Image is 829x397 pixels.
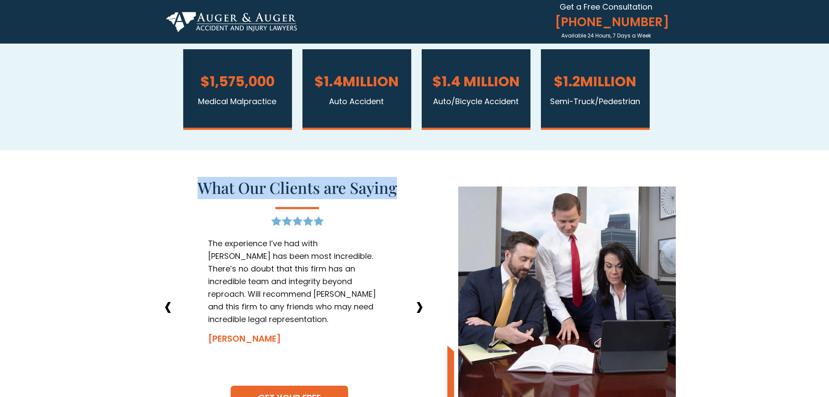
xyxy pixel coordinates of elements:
[560,1,652,12] span: Get a Free Consultation
[164,284,172,328] strong: ‹
[433,96,519,107] span: Auto/Bicycle Accident
[271,216,324,226] img: Google 5-Star Reviews
[329,96,384,107] span: Auto Accident
[208,238,376,325] span: The experience I’ve had with [PERSON_NAME] has been most incredible. There’s no doubt that this f...
[166,12,297,32] img: Auger & Auger Accident and Injury Lawyers
[415,284,424,328] strong: ›
[551,15,664,30] span: [PHONE_NUMBER]
[433,71,520,91] span: $1.4 MILLION
[550,96,640,107] span: Semi-Truck/Pedestrian
[198,96,276,107] span: Medical Malpractice
[198,177,397,198] span: What Our Clients are Saying
[342,71,399,91] span: MILLION
[561,32,651,39] span: Available 24 Hours, 7 Days a Week
[580,71,636,91] span: MILLION
[315,71,399,91] span: $1.4
[554,71,636,91] span: $1.2
[551,12,664,32] a: [PHONE_NUMBER]
[208,333,281,345] span: [PERSON_NAME]
[201,71,275,91] span: $1,575,000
